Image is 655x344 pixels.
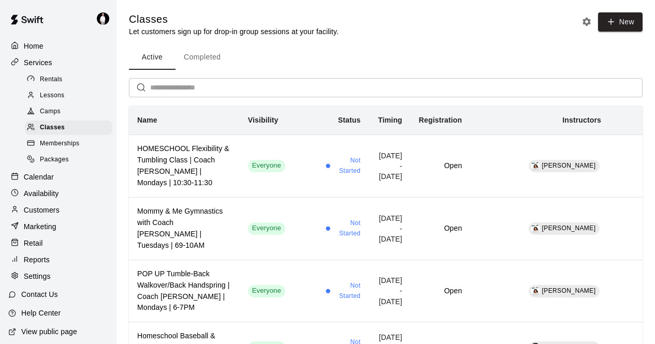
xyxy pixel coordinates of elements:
[137,143,231,189] h6: HOMESCHOOL Flexibility & Tumbling Class | Coach [PERSON_NAME] | Mondays | 10:30-11:30
[542,225,596,232] span: [PERSON_NAME]
[24,221,56,232] p: Marketing
[419,116,462,124] b: Registration
[25,136,117,152] a: Memberships
[419,160,462,172] h6: Open
[25,71,117,87] a: Rentals
[579,14,594,29] button: Classes settings
[40,91,65,101] span: Lessons
[598,12,643,32] button: New
[24,41,43,51] p: Home
[24,238,43,248] p: Retail
[8,55,108,70] a: Services
[129,45,176,70] button: Active
[24,205,60,215] p: Customers
[129,12,339,26] h5: Classes
[40,107,61,117] span: Camps
[25,104,117,120] a: Camps
[419,223,462,234] h6: Open
[369,134,410,197] td: [DATE] - [DATE]
[176,45,229,70] button: Completed
[248,116,279,124] b: Visibility
[40,155,69,165] span: Packages
[8,38,108,54] a: Home
[21,289,58,300] p: Contact Us
[8,252,108,267] a: Reports
[25,104,112,119] div: Camps
[419,286,462,297] h6: Open
[248,285,285,297] div: This service is visible to all of your customers
[248,223,285,233] span: Everyone
[24,172,54,182] p: Calendar
[338,116,361,124] b: Status
[129,26,339,37] p: Let customers sign up for drop-in group sessions at your facility.
[542,162,596,169] span: [PERSON_NAME]
[334,281,360,302] span: Not Started
[8,202,108,218] a: Customers
[24,188,59,199] p: Availability
[25,87,117,103] a: Lessons
[8,169,108,185] a: Calendar
[25,88,112,103] div: Lessons
[248,286,285,296] span: Everyone
[25,153,112,167] div: Packages
[369,197,410,260] td: [DATE] - [DATE]
[21,326,77,337] p: View public page
[369,260,410,322] td: [DATE] - [DATE]
[8,186,108,201] a: Availability
[378,116,402,124] b: Timing
[8,268,108,284] a: Settings
[531,224,540,233] img: Isabella Key
[25,72,112,87] div: Rentals
[40,139,79,149] span: Memberships
[24,255,50,265] p: Reports
[97,12,109,25] img: Travis Hamilton
[137,206,231,251] h6: Mommy & Me Gymnastics with Coach [PERSON_NAME] | Tuesdays | 69-10AM
[8,235,108,251] a: Retail
[334,218,360,239] span: Not Started
[8,219,108,234] a: Marketing
[40,74,63,85] span: Rentals
[25,152,117,168] a: Packages
[25,137,112,151] div: Memberships
[562,116,601,124] b: Instructors
[95,8,117,29] div: Travis Hamilton
[24,271,51,281] p: Settings
[334,156,360,176] span: Not Started
[248,160,285,172] div: This service is visible to all of your customers
[531,161,540,171] img: Isabella Key
[248,222,285,235] div: This service is visible to all of your customers
[21,308,61,318] p: Help Center
[40,123,65,133] span: Classes
[531,287,540,296] img: Isabella Key
[137,268,231,314] h6: POP UP Tumble-Back Walkover/Back Handspring | Coach [PERSON_NAME] | Mondays | 6-7PM
[25,121,112,135] div: Classes
[24,57,52,68] p: Services
[25,120,117,136] a: Classes
[137,116,157,124] b: Name
[542,287,596,294] span: [PERSON_NAME]
[248,161,285,171] span: Everyone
